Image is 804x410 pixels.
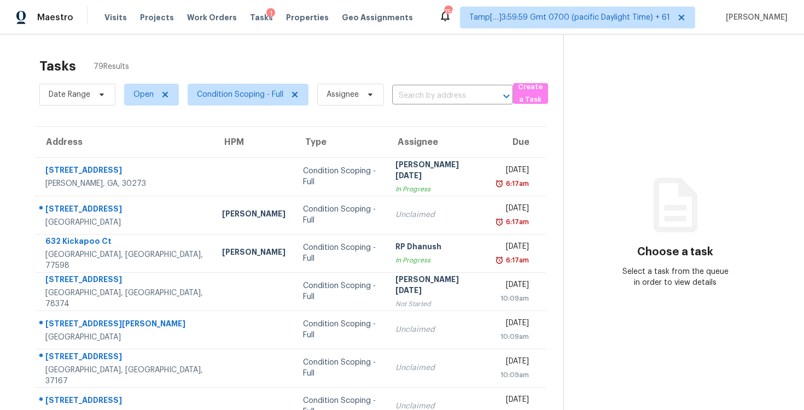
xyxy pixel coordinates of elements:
span: Tasks [250,14,273,21]
div: [STREET_ADDRESS] [45,351,205,365]
div: [STREET_ADDRESS][PERSON_NAME] [45,318,205,332]
div: [STREET_ADDRESS] [45,395,205,408]
span: Condition Scoping - Full [197,89,283,100]
span: Maestro [37,12,73,23]
div: 632 Kickapoo Ct [45,236,205,249]
div: [STREET_ADDRESS] [45,203,205,217]
div: [STREET_ADDRESS] [45,165,205,178]
div: Condition Scoping - Full [303,357,377,379]
span: Properties [286,12,329,23]
div: Select a task from the queue in order to view details [620,266,731,288]
div: [DATE] [496,203,529,216]
div: [GEOGRAPHIC_DATA], [GEOGRAPHIC_DATA], 77598 [45,249,205,271]
div: [PERSON_NAME] [222,208,286,222]
div: 10:09am [496,331,529,342]
div: Condition Scoping - Full [303,280,377,302]
div: 6:17am [504,178,529,189]
div: 1 [266,8,275,19]
div: [GEOGRAPHIC_DATA], [GEOGRAPHIC_DATA], 37167 [45,365,205,386]
div: Condition Scoping - Full [303,204,377,226]
span: Visits [104,12,127,23]
img: Overdue Alarm Icon [495,255,504,266]
div: 6:17am [504,216,529,227]
span: Geo Assignments [342,12,413,23]
div: [DATE] [496,165,529,178]
div: Unclaimed [395,209,479,220]
div: [PERSON_NAME][DATE] [395,274,479,298]
span: Date Range [49,89,90,100]
span: Create a Task [518,81,543,106]
th: Assignee [387,127,488,157]
span: Projects [140,12,174,23]
span: Work Orders [187,12,237,23]
th: Address [35,127,213,157]
button: Create a Task [513,83,548,104]
input: Search by address [392,87,482,104]
span: [PERSON_NAME] [721,12,788,23]
div: [PERSON_NAME], GA, 30273 [45,178,205,189]
div: Unclaimed [395,362,479,373]
th: HPM [213,127,294,157]
div: [GEOGRAPHIC_DATA] [45,332,205,343]
th: Type [294,127,386,157]
div: [DATE] [496,279,529,293]
div: [GEOGRAPHIC_DATA], [GEOGRAPHIC_DATA], 78374 [45,288,205,309]
div: 10:09am [496,293,529,304]
th: Due [487,127,546,157]
div: [GEOGRAPHIC_DATA] [45,217,205,228]
div: [DATE] [496,356,529,370]
div: [DATE] [496,394,529,408]
div: Not Started [395,298,479,309]
button: Open [499,89,514,104]
div: Unclaimed [395,324,479,335]
div: [DATE] [496,318,529,331]
div: In Progress [395,184,479,195]
div: 6:17am [504,255,529,266]
div: Condition Scoping - Full [303,242,377,264]
div: RP Dhanush [395,241,479,255]
h2: Tasks [39,61,76,72]
img: Overdue Alarm Icon [495,178,504,189]
span: 79 Results [94,61,129,72]
h3: Choose a task [637,247,713,257]
span: Tamp[…]3:59:59 Gmt 0700 (pacific Daylight Time) + 61 [469,12,670,23]
div: 10:09am [496,370,529,380]
div: Condition Scoping - Full [303,319,377,341]
div: 750 [444,7,452,17]
div: [PERSON_NAME][DATE] [395,159,479,184]
div: In Progress [395,255,479,266]
img: Overdue Alarm Icon [495,216,504,227]
div: Condition Scoping - Full [303,166,377,188]
div: [DATE] [496,241,529,255]
span: Open [133,89,154,100]
div: [STREET_ADDRESS] [45,274,205,288]
div: [PERSON_NAME] [222,247,286,260]
span: Assignee [327,89,359,100]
